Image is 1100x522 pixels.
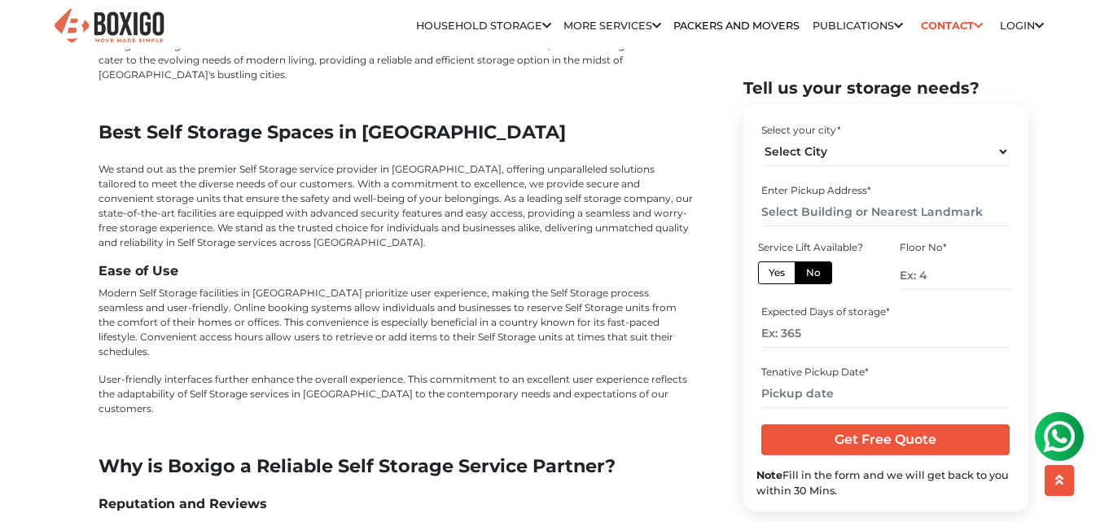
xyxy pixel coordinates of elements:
[52,7,166,46] img: Boxigo
[761,319,1010,348] input: Ex: 365
[563,20,661,32] a: More services
[761,122,1010,137] div: Select your city
[416,20,551,32] a: Household Storage
[761,379,1010,407] input: Pickup date
[795,261,832,283] label: No
[813,20,903,32] a: Publications
[761,182,1010,197] div: Enter Pickup Address
[99,162,693,250] p: We stand out as the premier Self Storage service provider in [GEOGRAPHIC_DATA], offering unparall...
[756,467,1015,498] div: Fill in the form and we will get back to you within 30 Mins.
[99,496,693,511] h3: Reputation and Reviews
[99,286,693,359] p: Modern Self Storage facilities in [GEOGRAPHIC_DATA] prioritize user experience, making the Self S...
[673,20,800,32] a: Packers and Movers
[1045,465,1074,496] button: scroll up
[900,239,1012,254] div: Floor No
[761,424,1010,455] input: Get Free Quote
[99,263,693,279] h3: Ease of Use
[900,261,1012,289] input: Ex: 4
[758,261,795,283] label: Yes
[99,121,693,143] h2: Best Self Storage Spaces in [GEOGRAPHIC_DATA]
[16,16,49,49] img: whatsapp-icon.svg
[915,13,988,38] a: Contact
[761,305,1010,319] div: Expected Days of storage
[99,455,693,477] h2: Why is Boxigo a Reliable Self Storage Service Partner?
[761,364,1010,379] div: Tenative Pickup Date
[743,78,1028,98] h2: Tell us your storage needs?
[99,372,693,416] p: User-friendly interfaces further enhance the overall experience. This commitment to an excellent ...
[756,468,782,480] b: Note
[761,197,1010,226] input: Select Building or Nearest Landmark
[758,239,870,254] div: Service Lift Available?
[1000,20,1044,32] a: Login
